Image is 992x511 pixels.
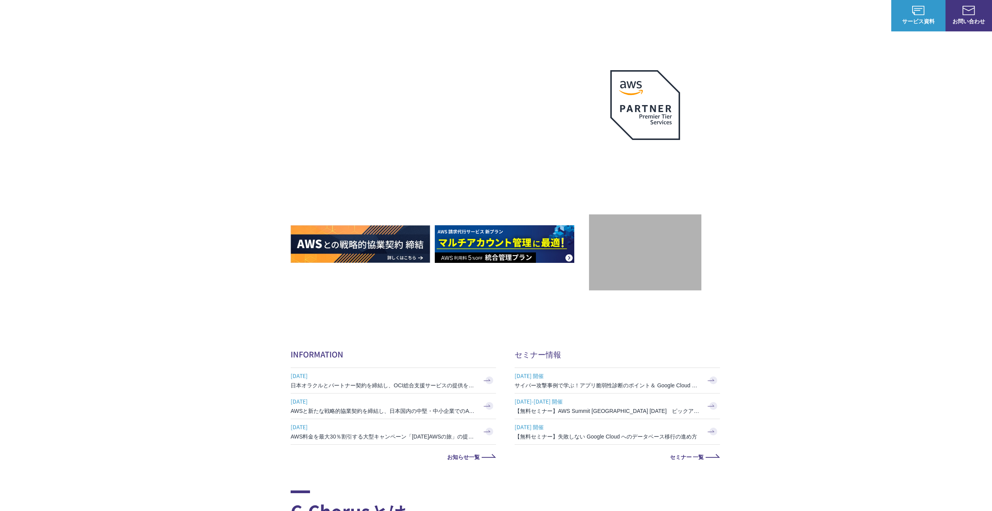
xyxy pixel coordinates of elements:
[515,368,720,393] a: [DATE] 開催 サイバー攻撃事例で学ぶ！アプリ脆弱性診断のポイント＆ Google Cloud セキュリティ対策
[515,454,720,459] a: セミナー 一覧
[637,149,654,161] em: AWS
[515,395,701,407] span: [DATE]-[DATE] 開催
[515,433,701,440] h3: 【無料セミナー】失敗しない Google Cloud へのデータベース移行の進め方
[623,12,642,20] p: 強み
[515,419,720,444] a: [DATE] 開催 【無料セミナー】失敗しない Google Cloud へのデータベース移行の進め方
[291,225,430,263] img: AWSとの戦略的協業契約 締結
[604,226,686,283] img: 契約件数
[891,17,945,25] span: サービス資料
[291,86,589,120] p: AWSの導入からコスト削減、 構成・運用の最適化からデータ活用まで 規模や業種業態を問わない マネージドサービスで
[291,454,496,459] a: お知らせ一覧
[657,12,687,20] p: サービス
[912,6,925,15] img: AWS総合支援サービス C-Chorus サービス資料
[515,407,701,415] h3: 【無料セミナー】AWS Summit [GEOGRAPHIC_DATA] [DATE] ピックアップセッション
[291,395,477,407] span: [DATE]
[515,382,701,389] h3: サイバー攻撃事例で学ぶ！アプリ脆弱性診断のポイント＆ Google Cloud セキュリティ対策
[601,149,689,179] p: 最上位プレミアティア サービスパートナー
[291,128,589,202] h1: AWS ジャーニーの 成功を実現
[291,368,496,393] a: [DATE] 日本オラクルとパートナー契約を締結し、OCI総合支援サービスの提供を開始
[515,349,720,360] h2: セミナー情報
[291,421,477,433] span: [DATE]
[291,419,496,444] a: [DATE] AWS料金を最大30％割引する大型キャンペーン「[DATE]AWSの旅」の提供を開始
[515,421,701,433] span: [DATE] 開催
[515,394,720,419] a: [DATE]-[DATE] 開催 【無料セミナー】AWS Summit [GEOGRAPHIC_DATA] [DATE] ピックアップセッション
[291,382,477,389] h3: 日本オラクルとパートナー契約を締結し、OCI総合支援サービスの提供を開始
[12,6,145,25] a: AWS総合支援サービス C-Chorus NHN テコラスAWS総合支援サービス
[515,370,701,382] span: [DATE] 開催
[702,12,764,20] p: 業種別ソリューション
[89,7,145,24] span: NHN テコラス AWS総合支援サービス
[291,349,496,360] h2: INFORMATION
[291,370,477,382] span: [DATE]
[945,17,992,25] span: お問い合わせ
[610,70,680,140] img: AWSプレミアティアサービスパートナー
[817,12,846,20] p: ナレッジ
[291,407,477,415] h3: AWSと新たな戦略的協業契約を締結し、日本国内の中堅・中小企業でのAWS活用を加速
[291,433,477,440] h3: AWS料金を最大30％割引する大型キャンペーン「[DATE]AWSの旅」の提供を開始
[963,6,975,15] img: お問い合わせ
[435,225,574,263] img: AWS請求代行サービス 統合管理プラン
[862,12,883,20] a: ログイン
[780,12,801,20] a: 導入事例
[291,394,496,419] a: [DATE] AWSと新たな戦略的協業契約を締結し、日本国内の中堅・中小企業でのAWS活用を加速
